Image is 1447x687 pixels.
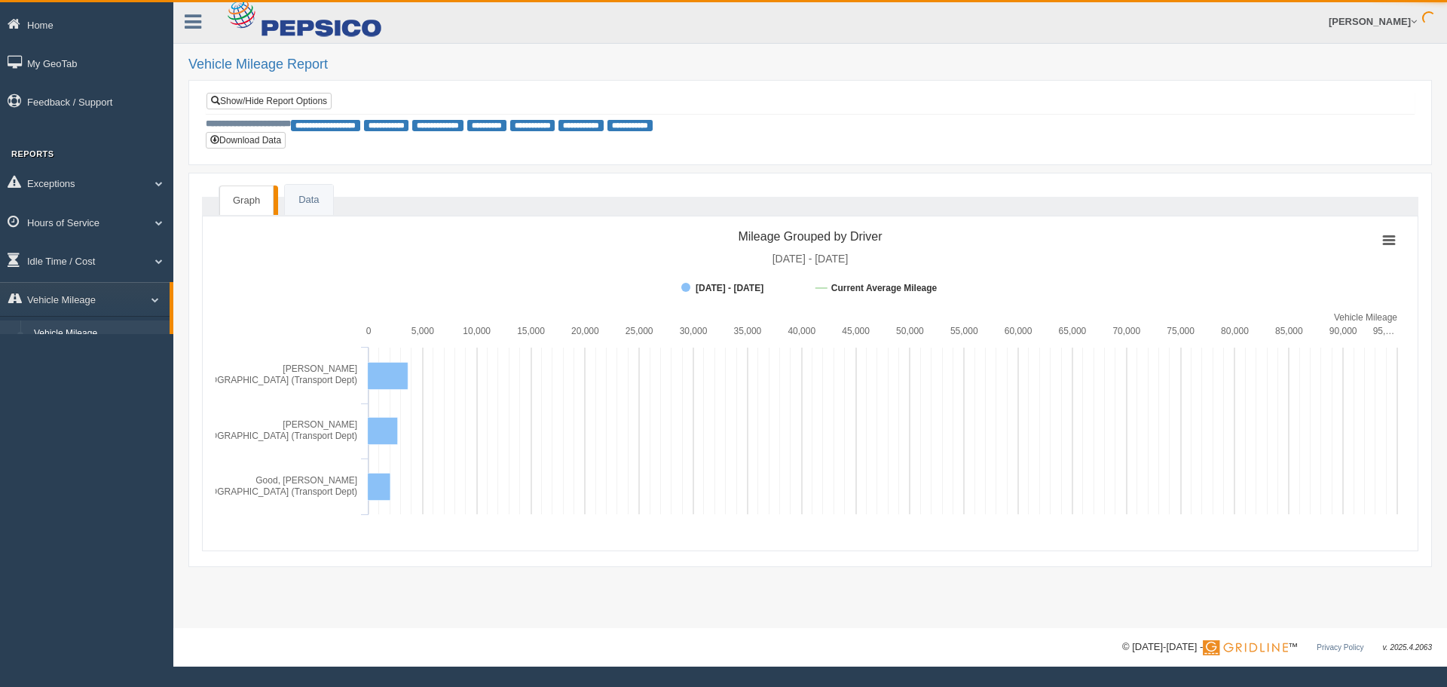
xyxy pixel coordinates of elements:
tspan: Good, [PERSON_NAME] [255,475,357,486]
a: Vehicle Mileage [27,320,170,348]
tspan: Las Vegas [GEOGRAPHIC_DATA] (Transport Dept) [150,486,357,497]
a: Data [285,185,332,216]
text: 5,000 [411,326,434,336]
text: 0 [366,326,372,336]
tspan: Mileage Grouped by Driver [738,230,883,243]
tspan: Vehicle Mileage [1334,312,1397,323]
button: Download Data [206,132,286,149]
tspan: 95,… [1373,326,1395,336]
text: 90,000 [1329,326,1357,336]
div: © [DATE]-[DATE] - ™ [1122,639,1432,655]
text: 65,000 [1059,326,1087,336]
a: Privacy Policy [1317,643,1363,652]
text: 75,000 [1167,326,1195,336]
text: 35,000 [734,326,762,336]
text: 40,000 [788,326,815,336]
text: 10,000 [463,326,491,336]
text: 80,000 [1221,326,1249,336]
text: 55,000 [950,326,978,336]
img: Gridline [1203,640,1288,655]
span: v. 2025.4.2063 [1383,643,1432,652]
tspan: [DATE] - [DATE] [772,253,849,265]
tspan: Las Vegas [GEOGRAPHIC_DATA] (Transport Dept) [150,431,357,441]
tspan: [PERSON_NAME] [283,419,357,430]
text: 60,000 [1005,326,1032,336]
a: Graph [219,186,274,216]
tspan: [PERSON_NAME] [283,363,357,374]
tspan: Current Average Mileage [831,283,938,293]
text: 45,000 [842,326,870,336]
tspan: Las Vegas [GEOGRAPHIC_DATA] (Transport Dept) [150,375,357,385]
text: 85,000 [1275,326,1303,336]
h2: Vehicle Mileage Report [188,57,1432,72]
tspan: [DATE] - [DATE] [696,283,763,293]
text: 70,000 [1112,326,1140,336]
text: 30,000 [680,326,708,336]
a: Show/Hide Report Options [206,93,332,109]
text: 25,000 [626,326,653,336]
text: 50,000 [896,326,924,336]
text: 20,000 [571,326,599,336]
text: 15,000 [517,326,545,336]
